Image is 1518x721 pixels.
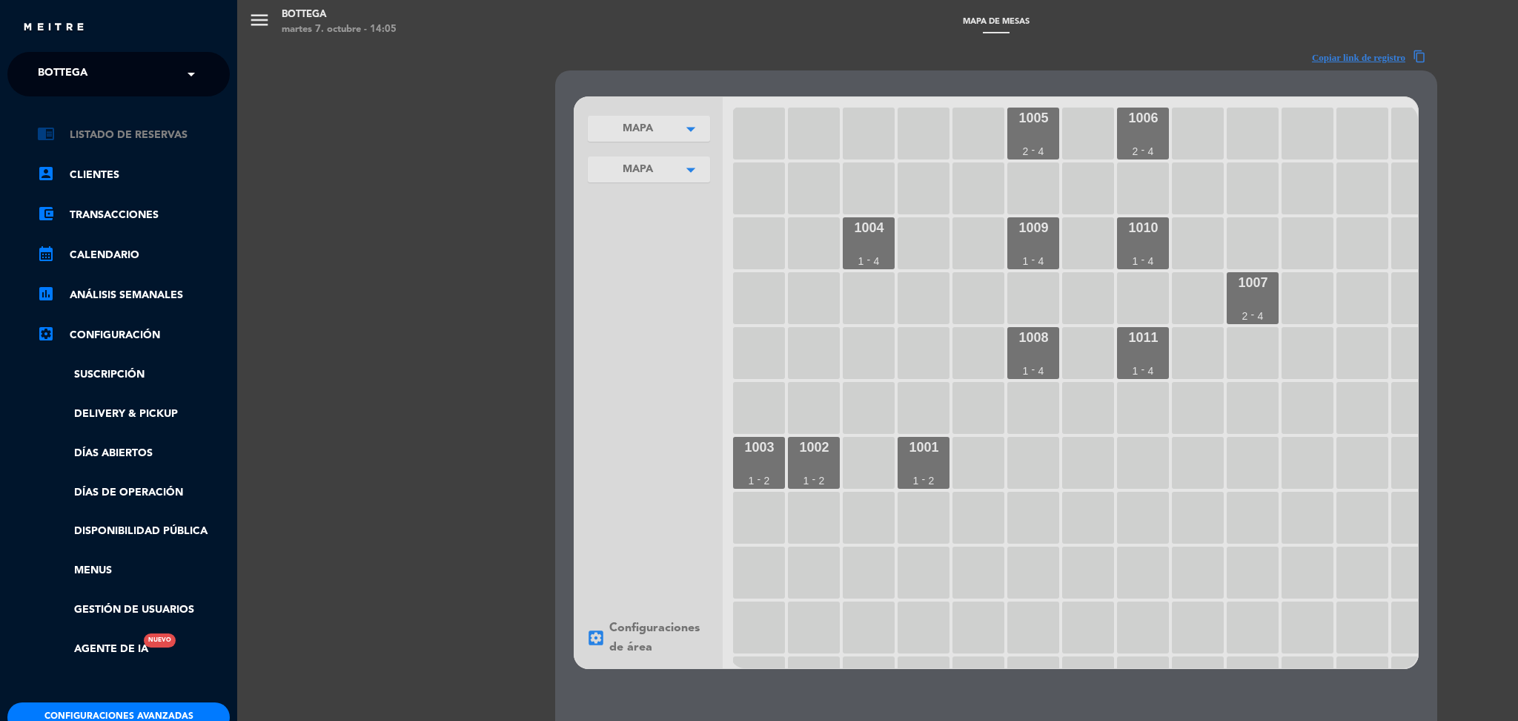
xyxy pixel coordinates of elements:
[22,22,85,33] img: MEITRE
[37,484,230,501] a: Días de Operación
[37,406,230,423] a: Delivery & Pickup
[37,246,230,264] a: calendar_monthCalendario
[37,445,230,462] a: Días abiertos
[37,602,230,619] a: Gestión de usuarios
[37,641,148,658] a: Agente de IANuevo
[37,285,55,303] i: assessment
[37,205,55,223] i: account_balance_wallet
[37,286,230,304] a: assessmentANÁLISIS SEMANALES
[38,59,87,90] span: Bottega
[37,366,230,383] a: Suscripción
[37,165,55,182] i: account_box
[37,523,230,540] a: Disponibilidad pública
[37,126,230,144] a: chrome_reader_modeListado de Reservas
[37,562,230,579] a: Menus
[37,166,230,184] a: account_boxClientes
[144,633,176,648] div: Nuevo
[37,125,55,142] i: chrome_reader_mode
[37,325,55,343] i: settings_applications
[37,326,230,344] a: Configuración
[37,245,55,263] i: calendar_month
[37,206,230,224] a: account_balance_walletTransacciones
